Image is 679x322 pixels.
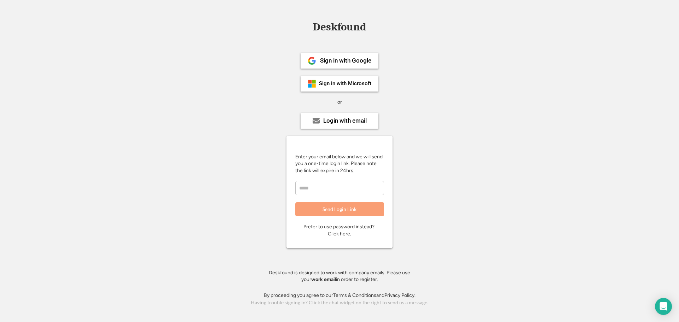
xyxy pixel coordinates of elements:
div: Deskfound is designed to work with company emails. Please use your in order to register. [260,269,419,283]
div: Login with email [323,118,367,124]
strong: work email [311,276,336,282]
a: Privacy Policy. [384,292,416,298]
button: Send Login Link [295,202,384,216]
div: Deskfound [309,22,370,33]
a: Terms & Conditions [333,292,376,298]
div: Sign in with Google [320,58,371,64]
div: Prefer to use password instead? Click here. [303,223,376,237]
div: Sign in with Microsoft [319,81,371,86]
div: Open Intercom Messenger [655,298,672,315]
img: 1024px-Google__G__Logo.svg.png [308,57,316,65]
div: By proceeding you agree to our and [264,292,416,299]
div: or [337,99,342,106]
img: ms-symbollockup_mssymbol_19.png [308,80,316,88]
div: Enter your email below and we will send you a one-time login link. Please note the link will expi... [295,153,384,174]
